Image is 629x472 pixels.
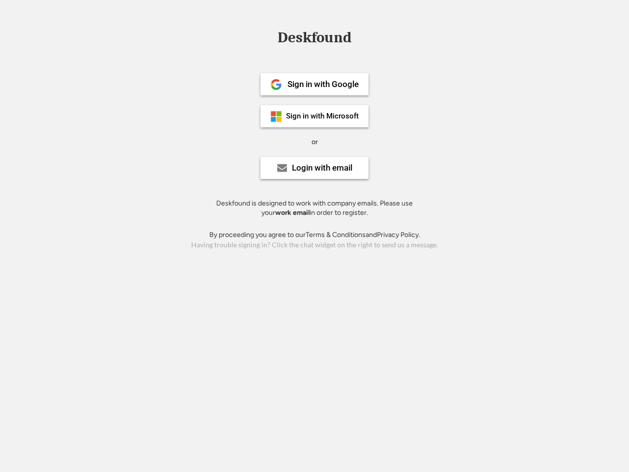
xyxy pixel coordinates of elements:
div: Sign in with Google [287,80,359,88]
div: or [312,137,318,147]
img: ms-symbollockup_mssymbol_19.png [270,111,282,122]
a: Privacy Policy. [377,231,420,239]
div: Deskfound [273,30,356,45]
div: By proceeding you agree to our and [209,230,420,240]
img: 1024px-Google__G__Logo.svg.png [270,79,282,90]
a: Terms & Conditions [306,231,366,239]
div: Sign in with Microsoft [286,113,359,120]
div: Login with email [292,164,352,172]
strong: work email [275,208,310,217]
div: Deskfound is designed to work with company emails. Please use your in order to register. [204,199,425,218]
